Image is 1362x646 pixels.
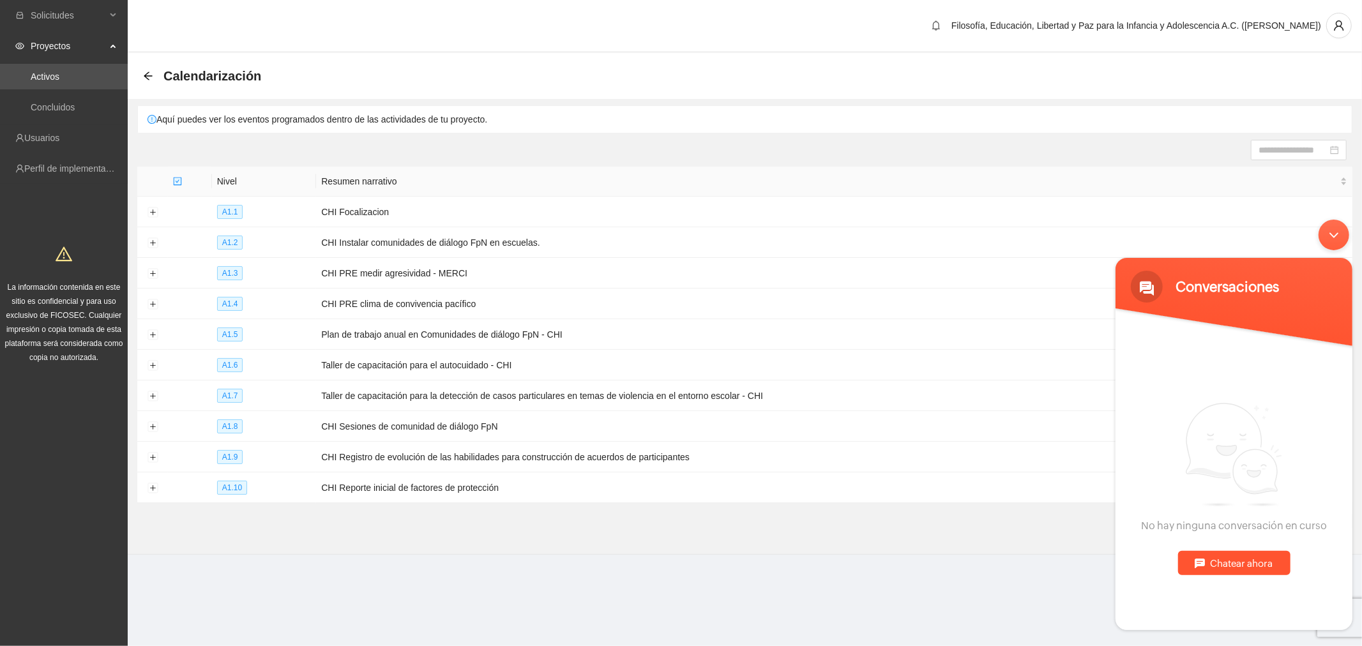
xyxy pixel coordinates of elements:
[31,71,59,82] a: Activos
[138,106,1352,133] div: Aquí puedes ver los eventos programados dentro de las actividades de tu proyecto.
[217,389,243,403] span: A1.7
[212,167,317,197] th: Nivel
[148,361,158,371] button: Expand row
[217,327,243,342] span: A1.5
[15,11,24,20] span: inbox
[148,453,158,463] button: Expand row
[15,41,24,50] span: eye
[1327,20,1351,31] span: user
[217,481,247,495] span: A1.10
[316,319,1352,350] td: Plan de trabajo anual en Comunidades de diálogo FpN - CHI
[217,297,243,311] span: A1.4
[31,102,75,112] a: Concluidos
[5,283,123,362] span: La información contenida en este sitio es confidencial y para uso exclusivo de FICOSEC. Cualquier...
[24,163,124,174] a: Perfil de implementadora
[24,133,59,143] a: Usuarios
[1326,13,1352,38] button: user
[148,299,158,310] button: Expand row
[148,483,158,493] button: Expand row
[163,66,261,86] span: Calendarización
[316,472,1352,503] td: CHI Reporte inicial de factores de protección
[148,269,158,279] button: Expand row
[217,205,243,219] span: A1.1
[148,330,158,340] button: Expand row
[56,246,72,262] span: warning
[217,266,243,280] span: A1.3
[217,358,243,372] span: A1.6
[316,167,1352,197] th: Resumen narrativo
[926,15,946,36] button: bell
[148,391,158,402] button: Expand row
[1109,213,1359,636] iframe: SalesIQ Chatwindow
[173,177,182,186] span: check-square
[316,289,1352,319] td: CHI PRE clima de convivencia pacífico
[143,71,153,81] span: arrow-left
[217,450,243,464] span: A1.9
[316,227,1352,258] td: CHI Instalar comunidades de diálogo FpN en escuelas.
[148,238,158,248] button: Expand row
[316,350,1352,380] td: Taller de capacitación para el autocuidado - CHI
[316,411,1352,442] td: CHI Sesiones de comunidad de diálogo FpN
[316,258,1352,289] td: CHI PRE medir agresividad - MERCI
[148,207,158,218] button: Expand row
[316,442,1352,472] td: CHI Registro de evolución de las habilidades para construcción de acuerdos de participantes
[321,174,1338,188] span: Resumen narrativo
[217,419,243,433] span: A1.8
[148,115,156,124] span: exclamation-circle
[316,380,1352,411] td: Taller de capacitación para la detección de casos particulares en temas de violencia en el entorn...
[951,20,1321,31] span: Filosofía, Educación, Libertad y Paz para la Infancia y Adolescencia A.C. ([PERSON_NAME])
[148,422,158,432] button: Expand row
[31,3,106,28] span: Solicitudes
[927,20,946,31] span: bell
[31,33,106,59] span: Proyectos
[143,71,153,82] div: Back
[316,197,1352,227] td: CHI Focalizacion
[217,236,243,250] span: A1.2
